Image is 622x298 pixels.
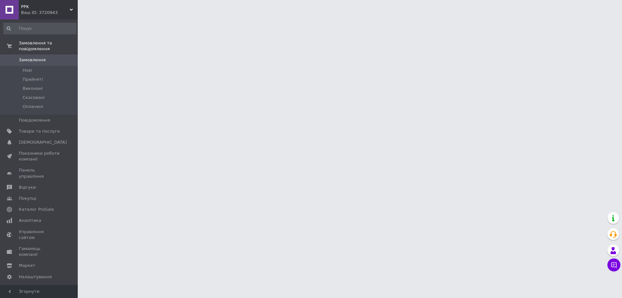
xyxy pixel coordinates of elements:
span: Відгуки [19,185,36,190]
span: Скасовані [23,95,45,101]
span: Маркет [19,263,35,268]
span: Повідомлення [19,117,50,123]
span: Замовлення [19,57,46,63]
span: Виконані [23,86,43,91]
button: Чат з покупцем [607,258,620,271]
div: Ваш ID: 3720943 [21,10,78,16]
span: PPK [21,4,70,10]
span: Прийняті [23,77,43,82]
span: Гаманець компанії [19,246,60,257]
span: Оплачені [23,104,43,110]
span: Нові [23,67,32,73]
span: Показники роботи компанії [19,150,60,162]
span: Замовлення та повідомлення [19,40,78,52]
span: Покупці [19,196,36,201]
span: Аналітика [19,218,41,223]
span: Панель управління [19,167,60,179]
span: Каталог ProSale [19,207,54,212]
span: Налаштування [19,274,52,280]
span: Управління сайтом [19,229,60,241]
input: Пошук [3,23,76,34]
span: Товари та послуги [19,128,60,134]
span: [DEMOGRAPHIC_DATA] [19,139,67,145]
